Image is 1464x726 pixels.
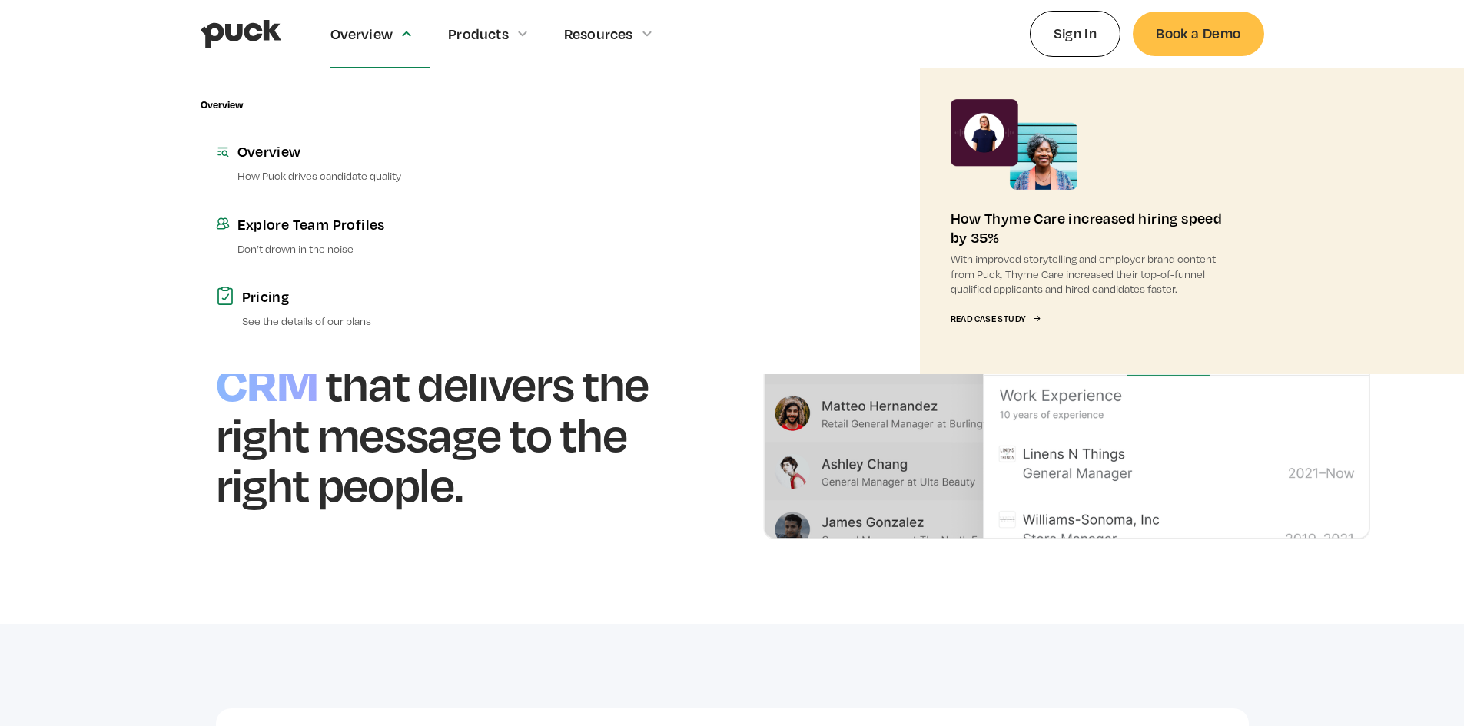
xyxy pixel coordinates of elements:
div: Pricing [242,287,529,306]
a: OverviewHow Puck drives candidate quality [201,126,545,198]
div: Explore Team Profiles [237,214,529,234]
div: Overview [237,141,529,161]
p: With improved storytelling and employer brand content from Puck, Thyme Care increased their top-o... [951,251,1233,296]
a: Book a Demo [1133,12,1263,55]
div: How Thyme Care increased hiring speed by 35% [951,208,1233,247]
a: Sign In [1030,11,1121,56]
a: PricingSee the details of our plans [201,271,545,343]
div: Overview [201,99,243,111]
div: Read Case Study [951,314,1026,324]
div: Overview [330,25,393,42]
a: How Thyme Care increased hiring speed by 35%With improved storytelling and employer brand content... [920,68,1264,374]
h1: that delivers the right message to the right people. [216,354,649,513]
div: Resources [564,25,633,42]
p: How Puck drives candidate quality [237,168,529,183]
p: See the details of our plans [242,313,529,328]
a: Explore Team ProfilesDon’t drown in the noise [201,199,545,271]
p: Don’t drown in the noise [237,241,529,256]
div: Products [448,25,509,42]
